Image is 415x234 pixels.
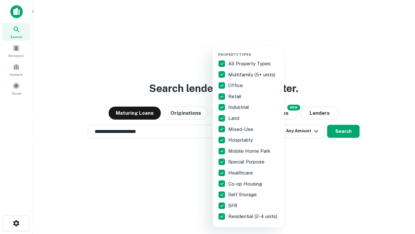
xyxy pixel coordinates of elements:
p: Healthcare [228,169,254,177]
span: Property Types [218,53,251,57]
p: Land [228,114,241,122]
p: Retail [228,93,243,100]
p: Hospitality [228,136,254,144]
p: Residential (2-4 units) [228,213,279,220]
iframe: Chat Widget [383,161,415,192]
p: Co-op Housing [228,180,263,188]
p: SFR [228,202,239,210]
p: Special Purpose [228,158,266,166]
p: Mixed-Use [228,125,255,133]
p: All Property Types [228,60,272,68]
p: Multifamily (5+ units) [228,71,277,79]
p: Office [228,82,244,89]
p: Mobile Home Park [228,147,272,155]
p: Self Storage [228,191,258,199]
p: Industrial [228,103,250,111]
